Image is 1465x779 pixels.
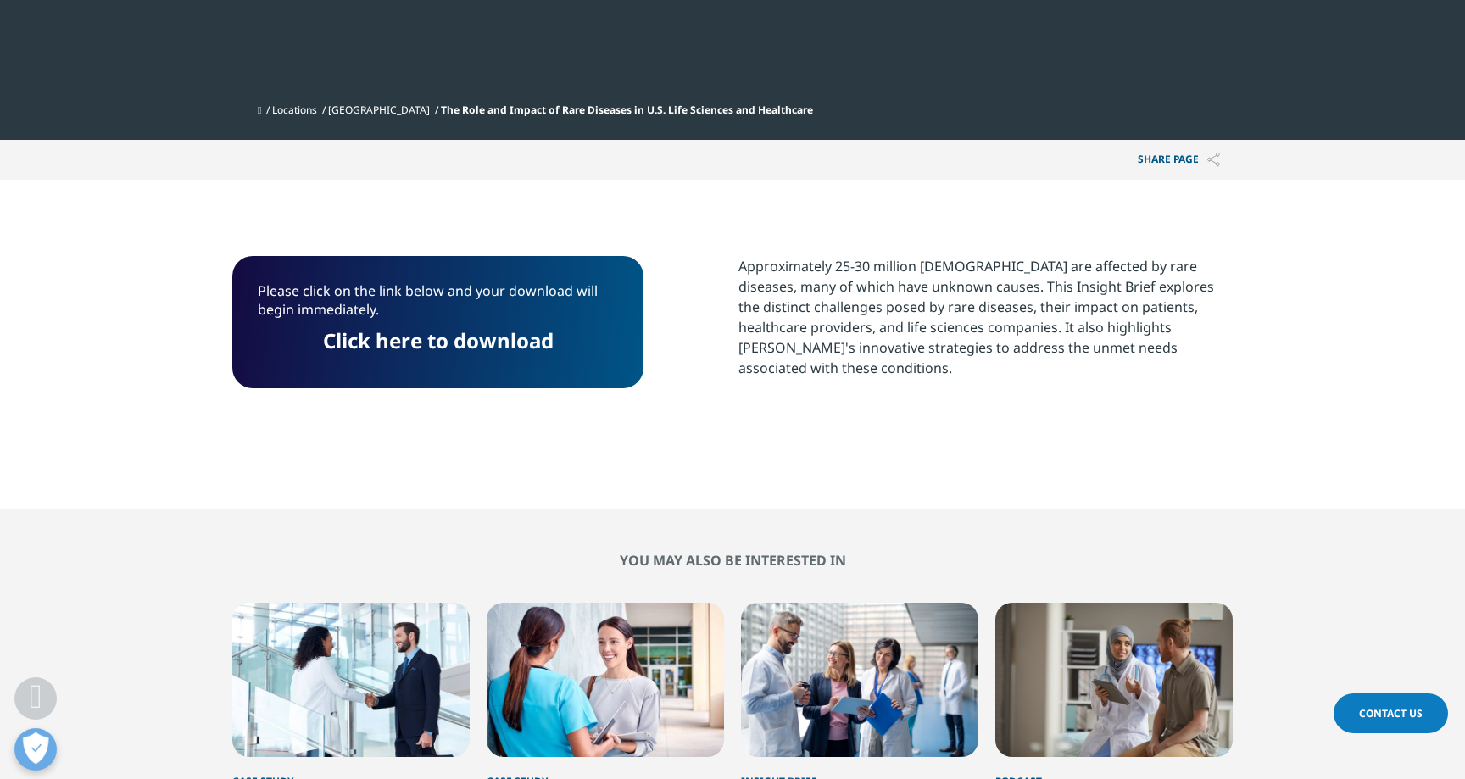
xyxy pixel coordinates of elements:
[738,256,1233,391] p: Approximately 25-30 million [DEMOGRAPHIC_DATA] are affected by rare diseases, many of which have ...
[1125,140,1233,180] p: Share PAGE
[1125,140,1233,180] button: Share PAGEShare PAGE
[1207,153,1220,167] img: Share PAGE
[323,326,554,354] a: Click here to download
[14,728,57,771] button: Open Preferences
[1359,706,1423,721] span: Contact Us
[1334,693,1448,733] a: Contact Us
[328,103,430,117] a: [GEOGRAPHIC_DATA]
[441,103,813,117] span: The Role and Impact of Rare Diseases in U.S. Life Sciences and Healthcare
[272,103,317,117] a: Locations
[232,552,1233,569] h2: You may also be interested in
[258,281,618,331] p: Please click on the link below and your download will begin immediately.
